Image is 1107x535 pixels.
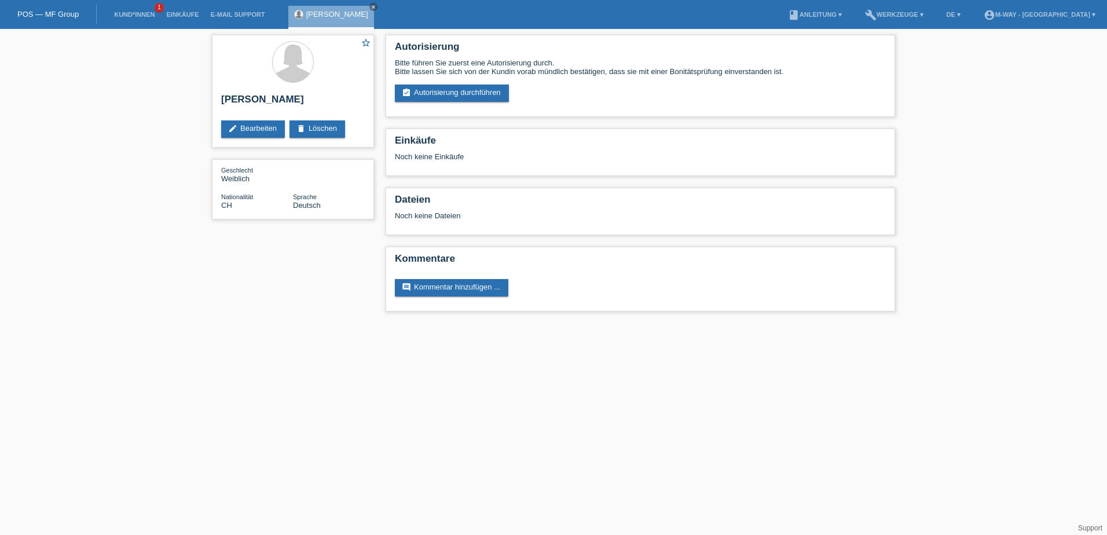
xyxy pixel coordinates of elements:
h2: Kommentare [395,253,886,270]
span: Nationalität [221,193,253,200]
div: Weiblich [221,166,293,183]
i: account_circle [984,9,995,21]
a: assignment_turned_inAutorisierung durchführen [395,85,509,102]
a: star_border [361,38,371,50]
div: Noch keine Einkäufe [395,152,886,170]
i: delete [296,124,306,133]
a: Kund*innen [108,11,160,18]
i: comment [402,283,411,292]
span: Geschlecht [221,167,253,174]
a: deleteLöschen [289,120,345,138]
a: DE ▾ [941,11,966,18]
i: book [788,9,800,21]
a: Support [1078,524,1102,532]
a: POS — MF Group [17,10,79,19]
a: buildWerkzeuge ▾ [859,11,929,18]
a: bookAnleitung ▾ [782,11,848,18]
h2: Autorisierung [395,41,886,58]
a: close [369,3,377,11]
div: Noch keine Dateien [395,211,749,220]
a: account_circlem-way - [GEOGRAPHIC_DATA] ▾ [978,11,1101,18]
h2: Dateien [395,194,886,211]
a: editBearbeiten [221,120,285,138]
h2: [PERSON_NAME] [221,94,365,111]
span: 1 [155,3,164,13]
i: edit [228,124,237,133]
a: [PERSON_NAME] [306,10,368,19]
i: close [371,4,376,10]
i: build [865,9,877,21]
a: E-Mail Support [205,11,271,18]
span: Sprache [293,193,317,200]
span: Schweiz [221,201,232,210]
span: Deutsch [293,201,321,210]
a: commentKommentar hinzufügen ... [395,279,508,296]
div: Bitte führen Sie zuerst eine Autorisierung durch. Bitte lassen Sie sich von der Kundin vorab münd... [395,58,886,76]
i: star_border [361,38,371,48]
h2: Einkäufe [395,135,886,152]
a: Einkäufe [160,11,204,18]
i: assignment_turned_in [402,88,411,97]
